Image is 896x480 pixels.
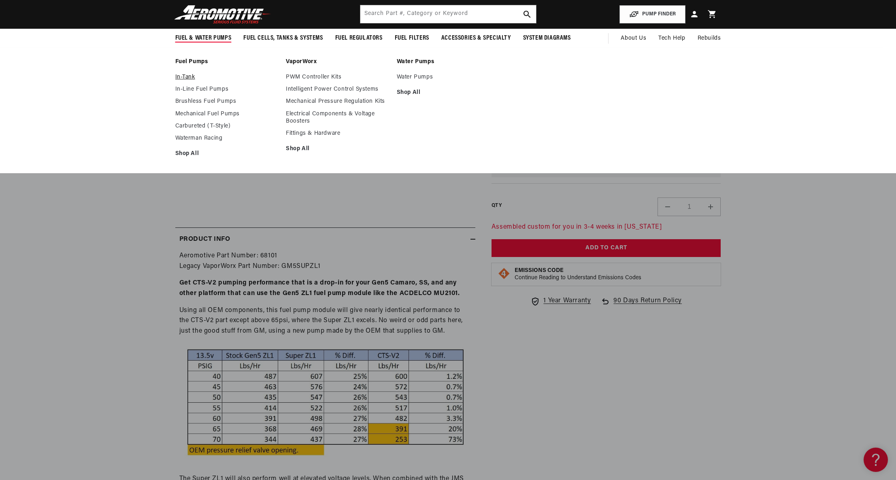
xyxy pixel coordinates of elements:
a: Brushless Fuel Pumps [175,98,278,105]
label: QTY [492,202,502,209]
summary: Fuel Regulators [329,29,389,48]
a: Waterman Racing [175,135,278,142]
a: Intelligent Power Control Systems [286,86,389,93]
a: 1 Year Warranty [530,296,591,306]
span: 1 Year Warranty [543,296,591,306]
a: Mechanical Pressure Regulation Kits [286,98,389,105]
button: PUMP FINDER [619,5,685,23]
span: Fuel Regulators [335,34,383,42]
summary: System Diagrams [517,29,577,48]
summary: Tech Help [652,29,691,48]
a: 90 Days Return Policy [600,296,682,314]
img: Aeromotive [172,5,273,24]
p: Using all OEM components, this fuel pump module will give nearly identical performance to the CTS... [179,306,471,337]
p: Continue Reading to Understand Emissions Codes [515,274,641,282]
span: Fuel Filters [395,34,429,42]
span: About Us [621,35,646,41]
img: Emissions code [498,267,511,280]
a: In-Tank [175,74,278,81]
a: Fuel Pumps [175,58,278,66]
input: Search by Part Number, Category or Keyword [360,5,536,23]
summary: Fuel Cells, Tanks & Systems [237,29,329,48]
button: search button [518,5,536,23]
a: Shop All [397,89,500,96]
span: Fuel Cells, Tanks & Systems [243,34,323,42]
span: Accessories & Specialty [441,34,511,42]
a: Electrical Components & Voltage Boosters [286,110,389,125]
span: Fuel & Water Pumps [175,34,232,42]
a: Water Pumps [397,58,500,66]
a: PWM Controller Kits [286,74,389,81]
a: About Us [615,29,652,48]
a: Shop All [175,150,278,157]
span: Rebuilds [698,34,721,43]
a: Fittings & Hardware [286,130,389,137]
strong: Get CTS-V2 pumping performance that is a drop-in for your Gen5 Camaro, SS, and any other platform... [179,280,460,297]
summary: Fuel Filters [389,29,435,48]
span: Tech Help [658,34,685,43]
button: Add to Cart [492,239,721,257]
a: Shop All [286,145,389,153]
a: Mechanical Fuel Pumps [175,110,278,118]
a: Water Pumps [397,74,500,81]
span: System Diagrams [523,34,571,42]
a: Carbureted (T-Style) [175,123,278,130]
summary: Accessories & Specialty [435,29,517,48]
p: Aeromotive Part Number: 68101 Legacy VaporWorx Part Number: GM5SUPZL1 [179,251,471,272]
span: 90 Days Return Policy [613,296,682,314]
summary: Product Info [175,228,475,251]
button: Emissions CodeContinue Reading to Understand Emissions Codes [515,267,641,282]
a: VaporWorx [286,58,389,66]
summary: Fuel & Water Pumps [169,29,238,48]
a: In-Line Fuel Pumps [175,86,278,93]
summary: Rebuilds [692,29,727,48]
p: Assembled custom for you in 3-4 weeks in [US_STATE] [492,222,721,233]
h2: Product Info [179,234,230,245]
strong: Emissions Code [515,268,564,274]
